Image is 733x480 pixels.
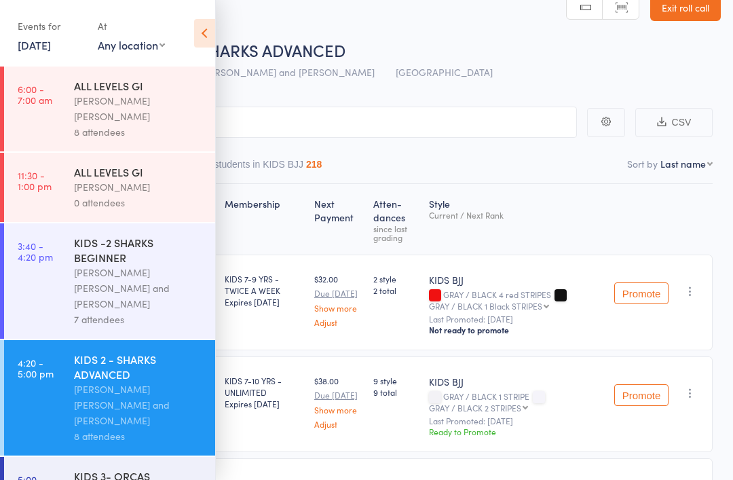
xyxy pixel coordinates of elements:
div: $32.00 [314,273,362,327]
small: Last Promoted: [DATE] [429,314,603,324]
a: 4:20 -5:00 pmKIDS 2 - SHARKS ADVANCED[PERSON_NAME] [PERSON_NAME] and [PERSON_NAME]8 attendees [4,340,215,456]
div: KIDS 2 - SHARKS ADVANCED [74,352,204,382]
div: Not ready to promote [429,325,603,335]
div: 8 attendees [74,428,204,444]
div: 218 [306,159,322,170]
div: since last grading [373,224,418,242]
div: [PERSON_NAME] [PERSON_NAME] and [PERSON_NAME] [74,382,204,428]
span: 2 total [373,284,418,296]
span: [GEOGRAPHIC_DATA] [396,65,493,79]
time: 6:00 - 7:00 am [18,84,52,105]
div: Events for [18,15,84,37]
a: Show more [314,405,362,414]
input: Search by name [20,107,577,138]
button: Promote [614,282,669,304]
div: 8 attendees [74,124,204,140]
label: Sort by [627,157,658,170]
div: Current / Next Rank [429,210,603,219]
a: Show more [314,303,362,312]
div: Style [424,190,609,248]
small: Last Promoted: [DATE] [429,416,603,426]
span: 9 total [373,386,418,398]
span: KIDS 2 - SHARKS ADVANCED [134,39,345,61]
span: [PERSON_NAME] [PERSON_NAME] and [PERSON_NAME] [121,65,375,79]
button: CSV [635,108,713,137]
time: 11:30 - 1:00 pm [18,170,52,191]
div: Last name [660,157,706,170]
div: GRAY / BLACK 1 STRIPE [429,392,603,412]
div: $38.00 [314,375,362,428]
div: [PERSON_NAME] [74,179,204,195]
time: 3:40 - 4:20 pm [18,240,53,262]
div: GRAY / BLACK 2 STRIPES [429,403,521,412]
div: ALL LEVELS GI [74,78,204,93]
div: Expires [DATE] [225,398,303,409]
div: Atten­dances [368,190,424,248]
button: Other students in KIDS BJJ218 [188,152,322,183]
time: 4:20 - 5:00 pm [18,357,54,379]
a: Adjust [314,318,362,327]
div: Next Payment [309,190,368,248]
div: Expires [DATE] [225,296,303,308]
div: ALL LEVELS GI [74,164,204,179]
div: Ready to Promote [429,426,603,437]
div: GRAY / BLACK 1 Black STRIPES [429,301,542,310]
div: At [98,15,165,37]
div: Membership [219,190,309,248]
span: 2 style [373,273,418,284]
a: 11:30 -1:00 pmALL LEVELS GI[PERSON_NAME]0 attendees [4,153,215,222]
span: 9 style [373,375,418,386]
div: KIDS BJJ [429,273,603,287]
div: 7 attendees [74,312,204,327]
small: Due [DATE] [314,390,362,400]
div: [PERSON_NAME] [PERSON_NAME] and [PERSON_NAME] [74,265,204,312]
div: KIDS -2 SHARKS BEGINNER [74,235,204,265]
div: 0 attendees [74,195,204,210]
div: Any location [98,37,165,52]
div: KIDS 7-10 YRS - UNLIMITED [225,375,303,409]
div: GRAY / BLACK 4 red STRIPES [429,290,603,310]
button: Promote [614,384,669,406]
div: [PERSON_NAME] [PERSON_NAME] [74,93,204,124]
a: [DATE] [18,37,51,52]
div: KIDS 7-9 YRS - TWICE A WEEK [225,273,303,308]
a: 3:40 -4:20 pmKIDS -2 SHARKS BEGINNER[PERSON_NAME] [PERSON_NAME] and [PERSON_NAME]7 attendees [4,223,215,339]
a: Adjust [314,420,362,428]
div: KIDS BJJ [429,375,603,388]
a: 6:00 -7:00 amALL LEVELS GI[PERSON_NAME] [PERSON_NAME]8 attendees [4,67,215,151]
small: Due [DATE] [314,289,362,298]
